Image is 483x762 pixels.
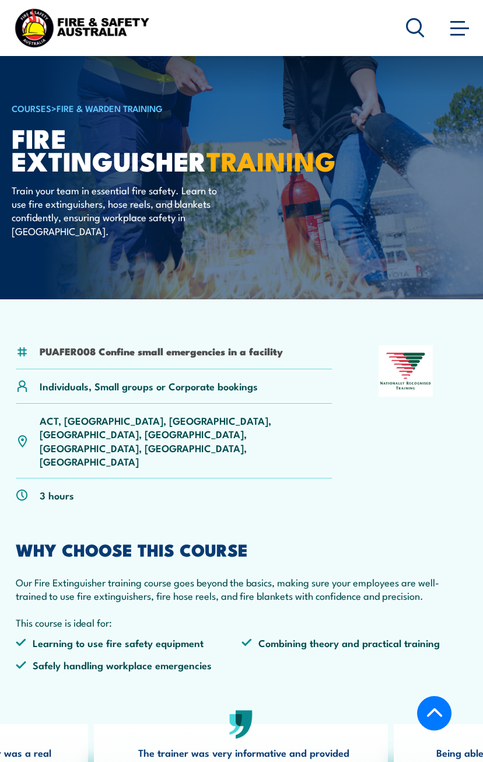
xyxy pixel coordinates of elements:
[16,658,242,672] li: Safely handling workplace emergencies
[16,575,467,603] p: Our Fire Extinguisher training course goes beyond the basics, making sure your employees are well...
[16,616,467,629] p: This course is ideal for:
[242,636,467,649] li: Combining theory and practical training
[12,183,225,238] p: Train your team in essential fire safety. Learn to use fire extinguishers, hose reels, and blanke...
[40,344,283,358] li: PUAFER008 Confine small emergencies in a facility
[12,101,300,115] h6: >
[40,379,258,393] p: Individuals, Small groups or Corporate bookings
[16,541,467,557] h2: WHY CHOOSE THIS COURSE
[16,636,242,649] li: Learning to use fire safety equipment
[206,140,336,180] strong: TRAINING
[12,126,300,172] h1: Fire Extinguisher
[57,102,163,114] a: Fire & Warden Training
[40,488,74,502] p: 3 hours
[40,414,332,469] p: ACT, [GEOGRAPHIC_DATA], [GEOGRAPHIC_DATA], [GEOGRAPHIC_DATA], [GEOGRAPHIC_DATA], [GEOGRAPHIC_DATA...
[379,345,433,397] img: Nationally Recognised Training logo.
[12,102,51,114] a: COURSES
